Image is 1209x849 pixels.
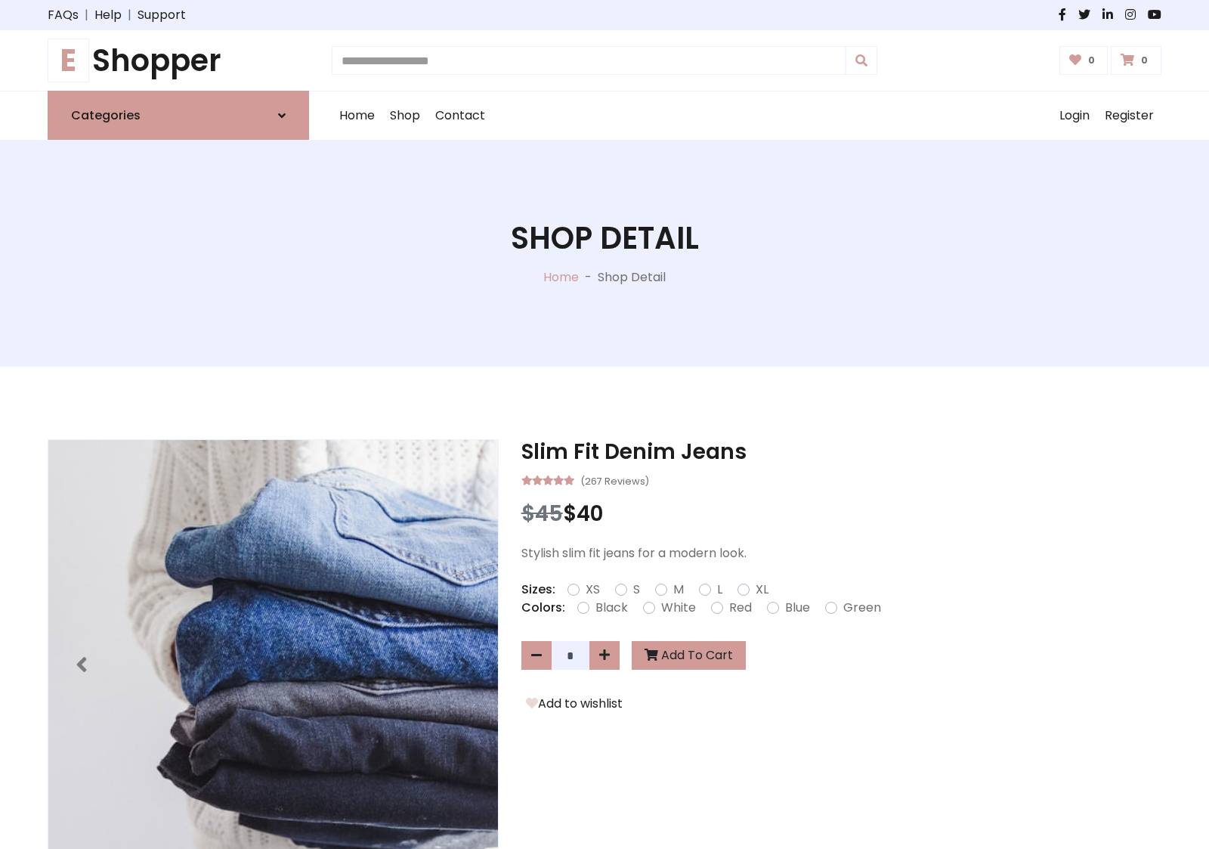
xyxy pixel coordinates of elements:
button: Add to wishlist [521,694,627,714]
label: XS [586,581,600,599]
span: 40 [577,499,603,528]
label: Black [595,599,628,617]
a: Register [1097,91,1161,140]
a: Shop [382,91,428,140]
label: XL [756,581,768,599]
a: Contact [428,91,493,140]
a: Login [1052,91,1097,140]
a: Help [94,6,122,24]
a: 0 [1111,46,1161,75]
label: M [673,581,684,599]
a: 0 [1059,46,1109,75]
a: Home [332,91,382,140]
h1: Shop Detail [511,220,699,256]
h1: Shopper [48,42,309,79]
a: Support [138,6,186,24]
span: $45 [521,499,563,528]
a: Categories [48,91,309,140]
span: 0 [1137,54,1152,67]
span: 0 [1084,54,1099,67]
label: L [717,581,722,599]
label: S [633,581,640,599]
label: Green [843,599,881,617]
h3: $ [521,501,1161,527]
label: Blue [785,599,810,617]
label: White [661,599,696,617]
small: (267 Reviews) [580,471,649,489]
a: FAQs [48,6,79,24]
label: Red [729,599,752,617]
a: EShopper [48,42,309,79]
p: Colors: [521,599,565,617]
p: Shop Detail [598,268,666,287]
h3: Slim Fit Denim Jeans [521,439,1161,465]
span: | [79,6,94,24]
a: Home [543,268,579,286]
p: Stylish slim fit jeans for a modern look. [521,544,1161,562]
p: - [579,268,598,287]
span: E [48,39,89,82]
button: Add To Cart [632,641,746,670]
span: | [122,6,138,24]
h6: Categories [71,108,141,122]
p: Sizes: [521,581,555,599]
